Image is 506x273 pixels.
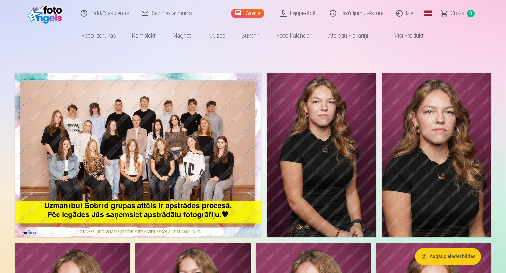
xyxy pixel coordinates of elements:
a: Suvenīri [233,26,268,45]
span: Grozs [451,9,464,17]
a: Visi produkti [376,26,433,45]
img: /fa1 [28,3,66,24]
a: Magnēti [165,26,200,45]
a: Atslēgu piekariņi [320,26,376,45]
span: 0 [467,10,475,17]
button: Augšupielādēt bildes [415,248,481,265]
a: Komplekti [124,26,165,45]
a: Krūzes [200,26,233,45]
a: Foto izdrukas [74,26,124,45]
a: Foto kalendāri [268,26,320,45]
a: Galerija [231,9,264,18]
